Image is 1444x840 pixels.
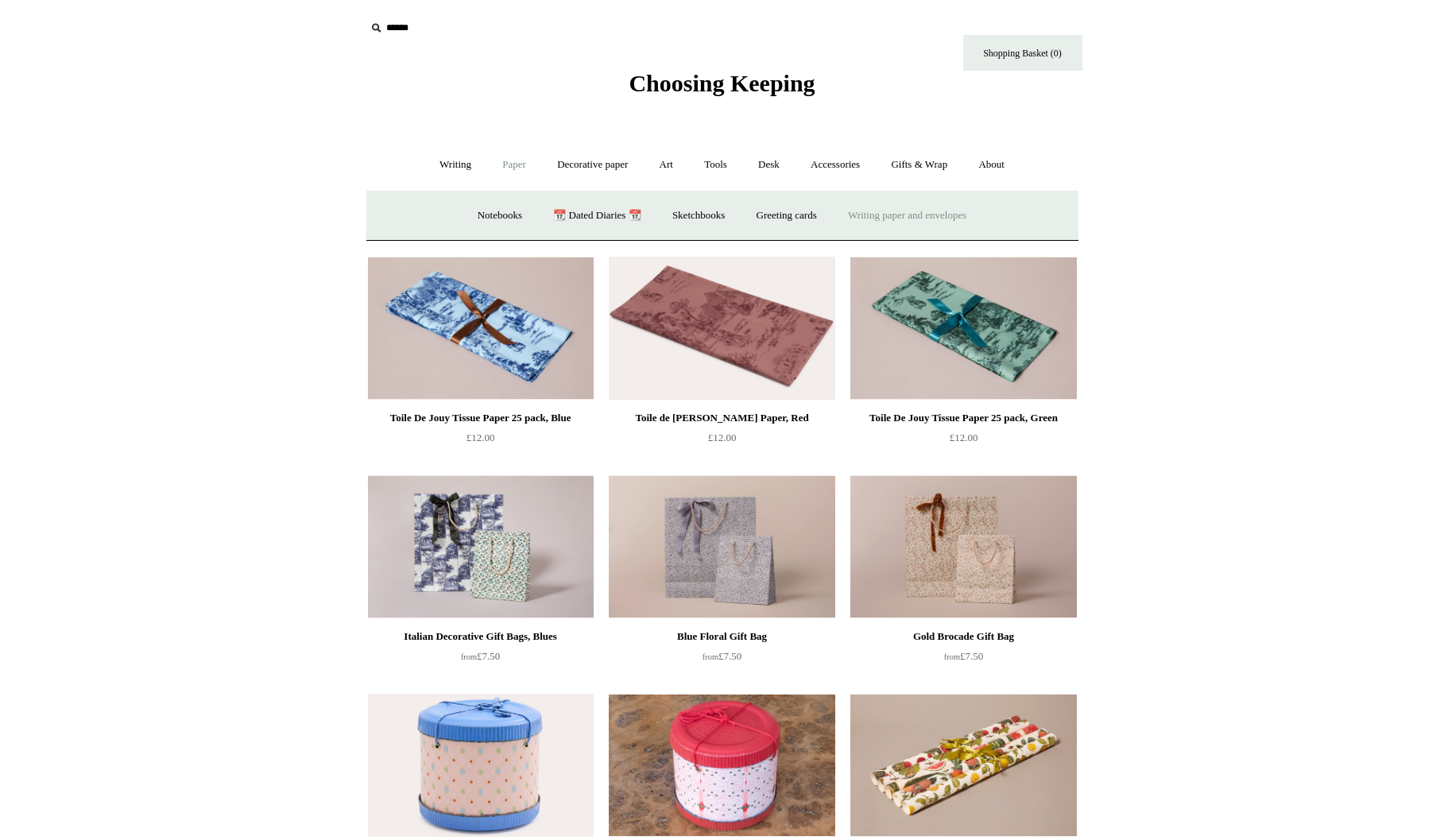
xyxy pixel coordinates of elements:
a: Notebooks [463,195,536,237]
a: Gifts & Wrap [877,144,962,186]
img: Choosing Keeping Round Gift Box, Pink and Red [609,694,834,837]
div: Toile De Jouy Tissue Paper 25 pack, Green [854,408,1072,428]
img: Toile de Jouy Tissue Paper, Red [609,257,834,400]
div: Blue Floral Gift Bag [613,627,830,646]
a: Greeting cards [742,195,831,237]
span: £7.50 [944,650,983,662]
a: Toile De Jouy Tissue Paper 25 pack, Green Toile De Jouy Tissue Paper 25 pack, Green [850,257,1076,400]
a: Gold Brocade Gift Bag Gold Brocade Gift Bag [850,475,1076,618]
a: Toile de [PERSON_NAME] Paper, Red £12.00 [609,408,834,474]
a: Accessories [796,144,874,186]
span: £12.00 [466,432,495,443]
a: Art [645,144,687,186]
a: Tools [690,144,741,186]
span: from [461,652,477,661]
a: Sketchbooks [658,195,739,237]
img: Blue Floral Gift Bag [609,475,834,618]
a: Italian Decorative Gift Bags, Blues from£7.50 [368,627,594,692]
a: Decorative paper [543,144,642,186]
span: £7.50 [461,650,500,662]
a: Italian Decorative Gift Bags, Blues Italian Decorative Gift Bags, Blues [368,475,594,618]
div: Italian Decorative Gift Bags, Blues [372,627,590,646]
span: £7.50 [703,650,741,662]
span: £12.00 [950,432,978,443]
a: Assorted Fruit Wrapping Papers Assorted Fruit Wrapping Papers [850,694,1076,837]
a: Choosing Keeping Round Gift Box, Pink and Blue Choosing Keeping Round Gift Box, Pink and Blue [368,694,594,837]
span: Choosing Keeping [629,70,815,96]
a: Choosing Keeping Round Gift Box, Pink and Red Choosing Keeping Round Gift Box, Pink and Red [609,694,834,837]
a: Writing [425,144,486,186]
img: Toile De Jouy Tissue Paper 25 pack, Blue [368,257,594,400]
img: Choosing Keeping Round Gift Box, Pink and Blue [368,694,594,837]
a: Blue Floral Gift Bag from£7.50 [609,627,834,692]
img: Assorted Fruit Wrapping Papers [850,694,1076,837]
div: Toile De Jouy Tissue Paper 25 pack, Blue [372,408,590,428]
a: Paper [488,144,540,186]
a: Toile De Jouy Tissue Paper 25 pack, Green £12.00 [850,408,1076,474]
a: Blue Floral Gift Bag Blue Floral Gift Bag [609,475,834,618]
a: Shopping Basket (0) [963,35,1082,71]
a: Writing paper and envelopes [834,195,981,237]
a: Gold Brocade Gift Bag from£7.50 [850,627,1076,692]
span: £12.00 [708,432,737,443]
a: Toile de Jouy Tissue Paper, Red Toile de Jouy Tissue Paper, Red [609,257,834,400]
span: from [703,652,718,661]
img: Gold Brocade Gift Bag [850,475,1076,618]
img: Toile De Jouy Tissue Paper 25 pack, Green [850,257,1076,400]
a: Choosing Keeping [629,83,815,94]
div: Toile de [PERSON_NAME] Paper, Red [613,408,830,428]
img: Italian Decorative Gift Bags, Blues [368,475,594,618]
a: Toile De Jouy Tissue Paper 25 pack, Blue £12.00 [368,408,594,474]
a: Toile De Jouy Tissue Paper 25 pack, Blue Toile De Jouy Tissue Paper 25 pack, Blue [368,257,594,400]
a: 📆 Dated Diaries 📆 [539,195,655,237]
a: About [964,144,1019,186]
a: Desk [744,144,794,186]
div: Gold Brocade Gift Bag [854,627,1072,646]
span: from [944,652,960,661]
